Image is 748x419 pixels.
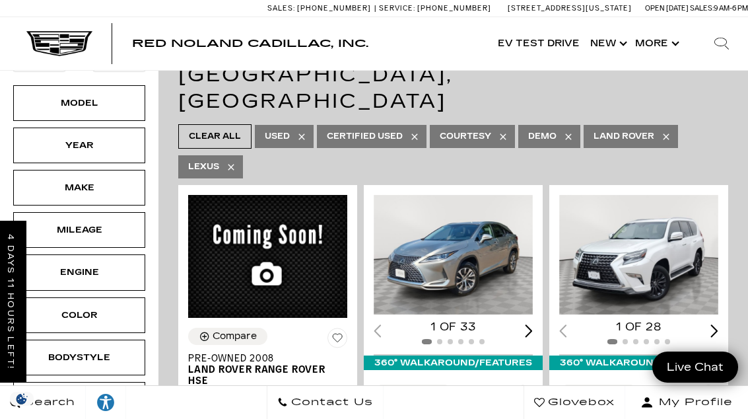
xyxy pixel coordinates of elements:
[46,180,112,195] div: Make
[513,385,533,410] button: Save Vehicle
[13,297,145,333] div: ColorColor
[188,364,337,387] span: Land Rover Range Rover HSE
[13,254,145,290] div: EngineEngine
[132,37,368,50] span: Red Noland Cadillac, Inc.
[374,5,494,12] a: Service: [PHONE_NUMBER]
[327,128,403,145] span: Certified Used
[297,4,371,13] span: [PHONE_NUMBER]
[46,223,112,237] div: Mileage
[132,38,368,49] a: Red Noland Cadillac, Inc.
[374,195,533,315] img: 2020 Lexus RX RX 350 1
[188,353,337,364] span: Pre-Owned 2008
[508,4,632,13] a: [STREET_ADDRESS][US_STATE]
[710,324,718,337] div: Next slide
[13,340,145,375] div: BodystyleBodystyle
[652,352,738,383] a: Live Chat
[559,195,718,315] div: 1 / 2
[559,195,718,315] img: 2020 Lexus GX GX 460 Premium 1
[213,330,257,342] div: Compare
[7,392,37,406] section: Click to Open Cookie Consent Modal
[379,4,415,13] span: Service:
[525,324,533,337] div: Next slide
[46,308,112,323] div: Color
[625,386,748,419] button: Open user profile menu
[585,17,630,70] a: New
[493,17,585,70] a: EV Test Drive
[46,350,112,365] div: Bodystyle
[20,393,75,412] span: Search
[13,128,145,163] div: YearYear
[549,356,728,370] div: 360° WalkAround/Features
[188,328,267,345] button: Compare Vehicle
[86,386,126,419] a: Explore your accessibility options
[13,170,145,206] div: MakeMake
[288,393,373,412] span: Contact Us
[13,212,145,248] div: MileageMileage
[267,5,374,12] a: Sales: [PHONE_NUMBER]
[265,128,290,145] span: Used
[188,195,347,318] img: 2008 Land Rover Range Rover HSE
[630,17,682,70] button: More
[374,195,533,315] div: 1 / 2
[46,265,112,280] div: Engine
[46,138,112,153] div: Year
[46,96,112,110] div: Model
[7,392,37,406] img: Opt-Out Icon
[417,4,491,13] span: [PHONE_NUMBER]
[267,4,295,13] span: Sales:
[559,385,638,402] button: Compare Vehicle
[528,128,557,145] span: Demo
[188,353,347,387] a: Pre-Owned 2008Land Rover Range Rover HSE
[698,385,718,410] button: Save Vehicle
[188,159,219,175] span: Lexus
[374,320,533,334] div: 1 of 33
[13,85,145,121] div: ModelModel
[645,4,689,13] span: Open [DATE]
[594,128,654,145] span: Land Rover
[327,328,347,353] button: Save Vehicle
[654,393,733,412] span: My Profile
[524,386,625,419] a: Glovebox
[26,31,92,56] img: Cadillac Dark Logo with Cadillac White Text
[440,128,491,145] span: Courtesy
[714,4,748,13] span: 9 AM-6 PM
[13,382,145,418] div: TrimTrim
[374,385,453,402] button: Compare Vehicle
[178,36,654,113] span: 4 Vehicles for Sale in [US_STATE][GEOGRAPHIC_DATA], [GEOGRAPHIC_DATA]
[267,386,384,419] a: Contact Us
[660,360,730,375] span: Live Chat
[690,4,714,13] span: Sales:
[545,393,615,412] span: Glovebox
[559,320,718,334] div: 1 of 28
[86,393,125,412] div: Explore your accessibility options
[364,356,543,370] div: 360° WalkAround/Features
[695,17,748,70] div: Search
[189,128,241,145] span: Clear All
